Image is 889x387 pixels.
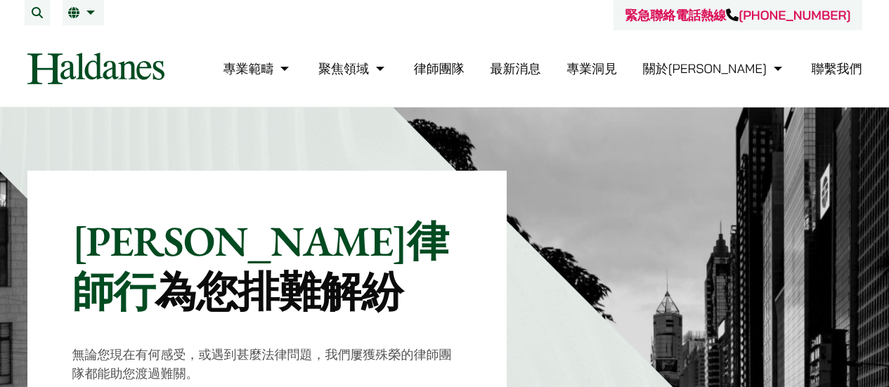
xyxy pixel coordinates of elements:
a: 聚焦領域 [318,60,388,77]
a: 最新消息 [490,60,540,77]
a: 關於何敦 [643,60,786,77]
a: 律師團隊 [414,60,465,77]
a: 緊急聯絡電話熱線[PHONE_NUMBER] [625,7,850,23]
a: 專業洞見 [566,60,617,77]
a: 聯繫我們 [812,60,862,77]
a: 繁 [68,7,98,18]
p: [PERSON_NAME]律師行 [72,216,462,317]
mark: 為您排難解紛 [155,264,403,319]
p: 無論您現在有何感受，或遇到甚麼法律問題，我們屢獲殊榮的律師團隊都能助您渡過難關。 [72,345,462,383]
img: Logo of Haldanes [27,53,164,84]
a: 專業範疇 [223,60,292,77]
